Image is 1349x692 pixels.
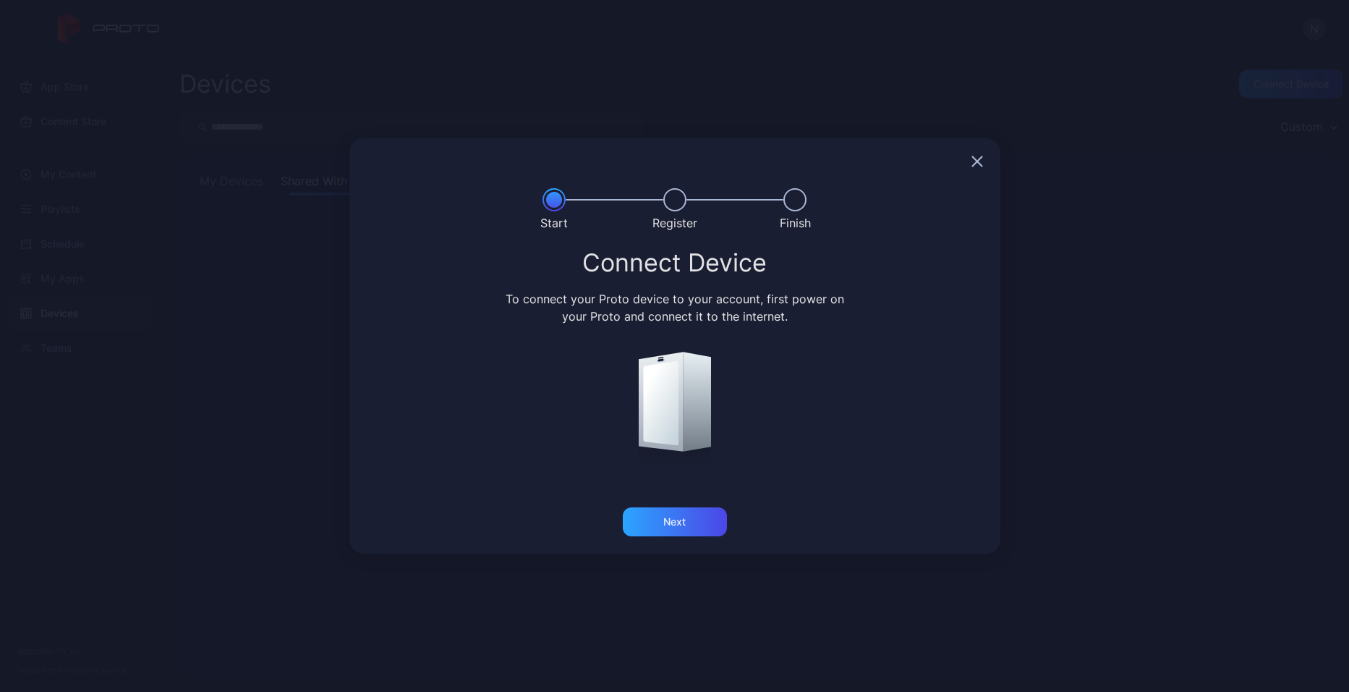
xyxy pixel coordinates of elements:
div: Connect Device [367,250,983,276]
div: Finish [780,214,811,232]
div: To connect your Proto device to your account, first power on your Proto and connect it to the int... [503,290,846,325]
button: Next [623,507,727,536]
div: Start [540,214,568,232]
div: Register [652,214,697,232]
div: Next [663,516,686,528]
